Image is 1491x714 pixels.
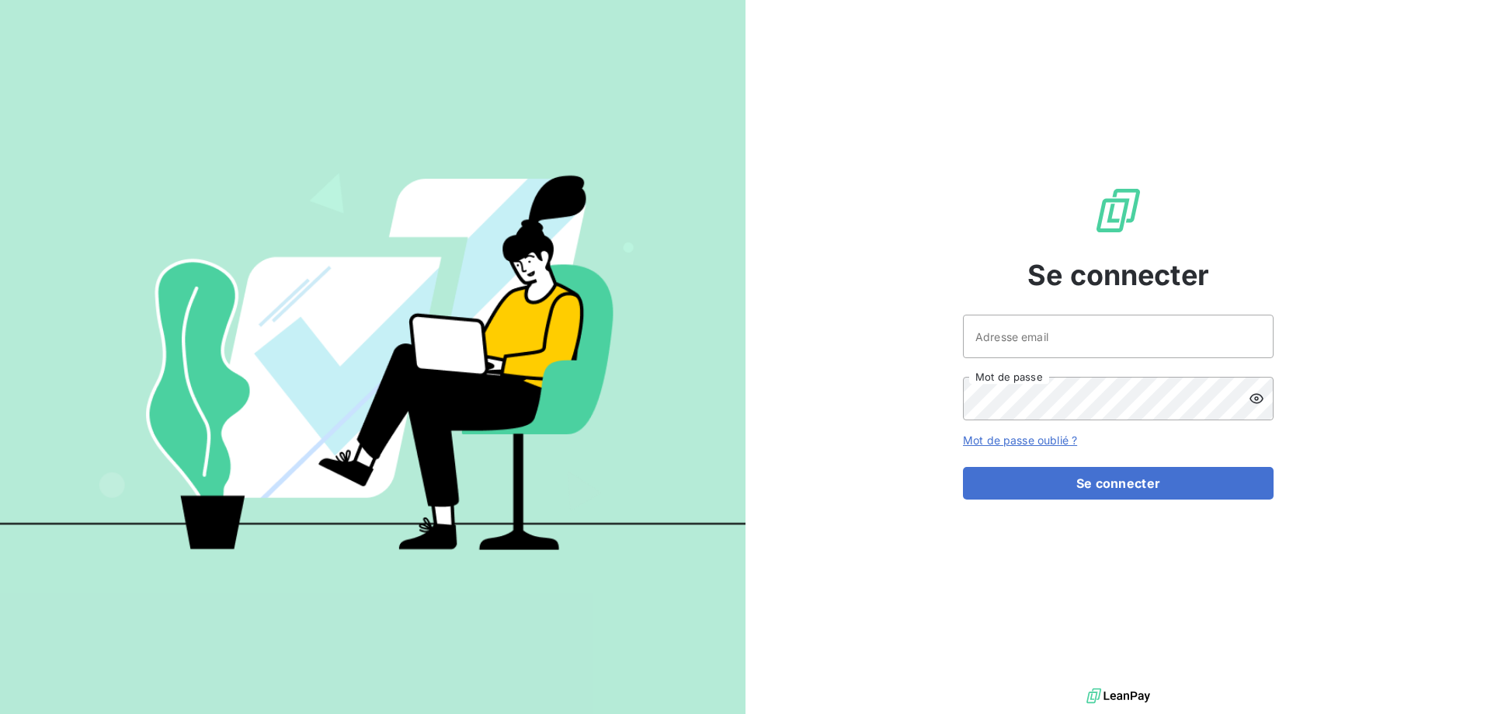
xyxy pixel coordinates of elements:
[1086,684,1150,708] img: logo
[1027,254,1209,296] span: Se connecter
[1093,186,1143,235] img: Logo LeanPay
[963,434,1077,447] a: Mot de passe oublié ?
[963,315,1274,358] input: placeholder
[963,467,1274,500] button: Se connecter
